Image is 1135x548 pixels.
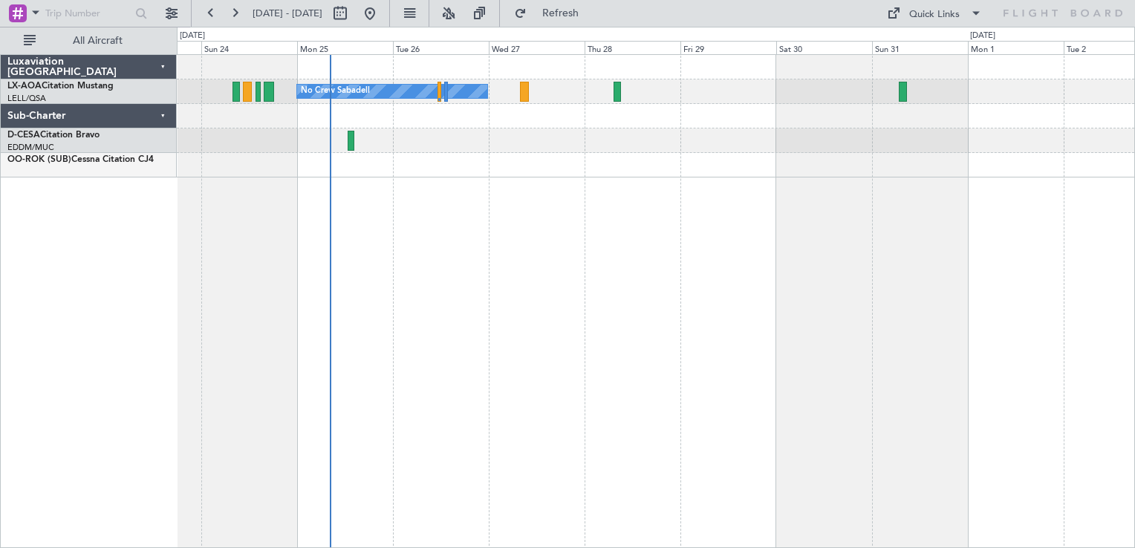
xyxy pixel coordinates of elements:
div: Sat 30 [776,41,872,54]
div: No Crew Sabadell [301,80,370,102]
a: OO-ROK (SUB)Cessna Citation CJ4 [7,155,154,164]
button: Refresh [507,1,596,25]
div: Mon 25 [297,41,393,54]
input: Trip Number [45,2,131,25]
span: Refresh [530,8,592,19]
div: Fri 29 [680,41,776,54]
a: D-CESACitation Bravo [7,131,100,140]
div: [DATE] [970,30,995,42]
span: LX-AOA [7,82,42,91]
a: LX-AOACitation Mustang [7,82,114,91]
div: Tue 26 [393,41,489,54]
div: [DATE] [180,30,205,42]
div: Sun 31 [872,41,968,54]
div: Mon 1 [968,41,1064,54]
div: Quick Links [909,7,960,22]
button: Quick Links [879,1,989,25]
div: Sun 24 [201,41,297,54]
div: Thu 28 [585,41,680,54]
span: [DATE] - [DATE] [253,7,322,20]
span: D-CESA [7,131,40,140]
a: EDDM/MUC [7,142,54,153]
span: OO-ROK (SUB) [7,155,71,164]
span: All Aircraft [39,36,157,46]
button: All Aircraft [16,29,161,53]
div: Wed 27 [489,41,585,54]
a: LELL/QSA [7,93,46,104]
